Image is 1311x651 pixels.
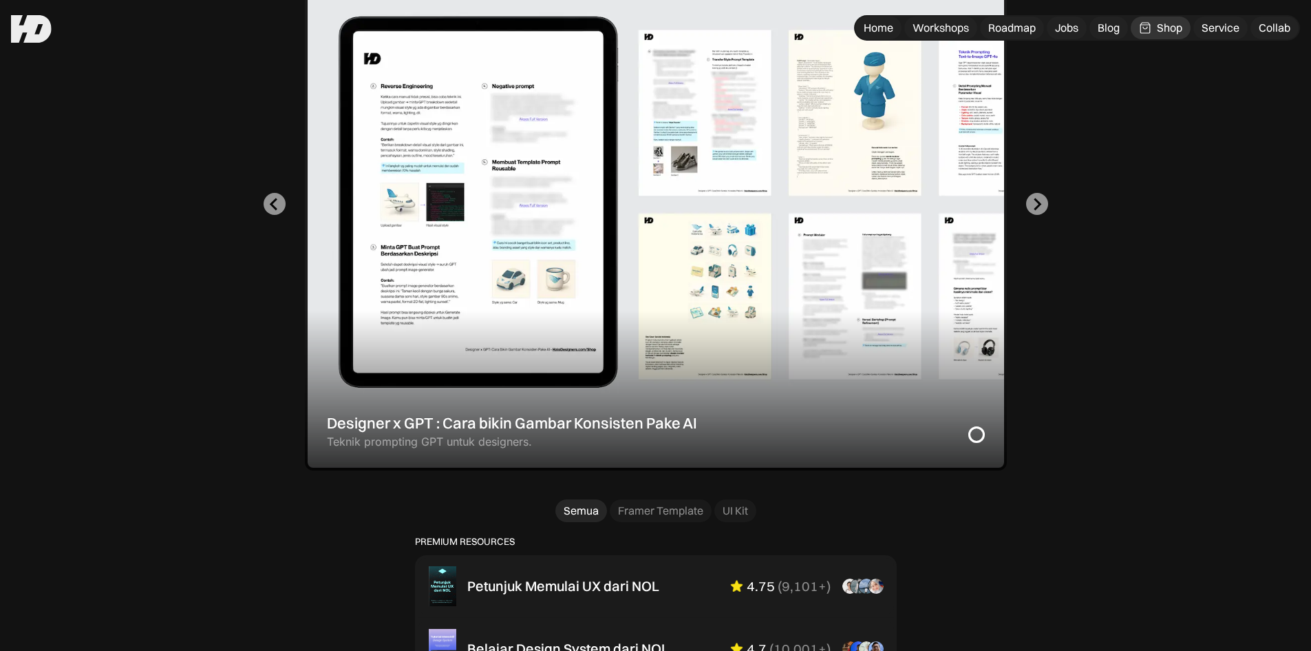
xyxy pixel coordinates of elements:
a: Home [855,17,902,39]
a: Service [1193,17,1248,39]
div: Home [864,21,893,35]
a: Workshops [904,17,977,39]
div: Roadmap [988,21,1036,35]
a: Collab [1250,17,1299,39]
div: 4.75 [747,578,775,595]
a: Blog [1089,17,1128,39]
div: Collab [1259,21,1290,35]
div: ( [778,578,782,595]
a: Shop [1131,17,1191,39]
a: Petunjuk Memulai UX dari NOL4.75(9,101+) [418,558,894,614]
button: Go to last slide [264,193,286,215]
div: Blog [1098,21,1120,35]
div: Jobs [1055,21,1078,35]
div: ) [827,578,831,595]
div: Petunjuk Memulai UX dari NOL [467,578,659,595]
div: Semua [564,504,599,518]
button: Next slide [1026,193,1048,215]
div: Service [1202,21,1239,35]
a: Roadmap [980,17,1044,39]
div: Shop [1157,21,1182,35]
div: 9,101+ [782,578,827,595]
div: Framer Template [618,504,703,518]
a: Jobs [1047,17,1087,39]
div: UI Kit [723,504,748,518]
p: PREMIUM RESOURCES [415,536,897,548]
div: Workshops [913,21,969,35]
